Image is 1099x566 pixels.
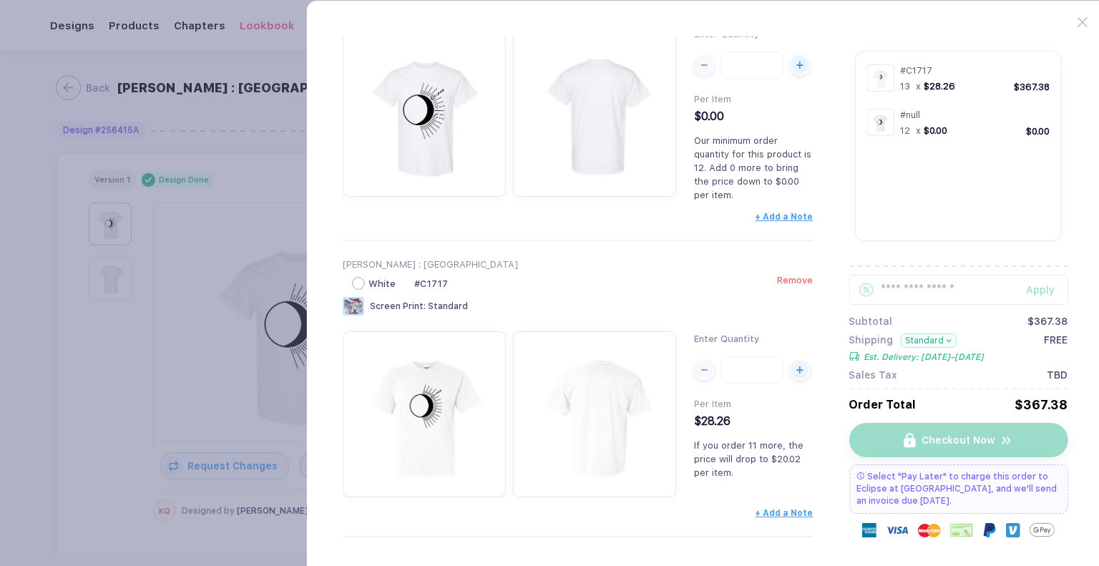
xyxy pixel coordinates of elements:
[924,125,947,136] span: $0.00
[862,523,876,537] img: express
[694,414,731,428] span: $28.26
[350,338,499,487] img: 1695224385808qczsn_nt_front.png
[870,112,892,133] img: 1695233990937qzvwf_nt_front.png
[520,38,669,187] img: 1695233990937cewfg_nt_back.png
[924,81,955,92] span: $28.26
[918,519,941,542] img: master-card
[755,508,813,518] button: + Add a Note
[414,278,448,289] span: # C1717
[694,135,811,200] span: Our minimum order quantity for this product is 12. Add 0 more to bring the price down to $0.00 pe...
[1047,369,1068,381] span: TBD
[694,399,731,409] span: Per Item
[900,81,910,92] span: 13
[428,301,468,311] span: Standard
[950,523,973,537] img: cheque
[755,212,813,222] button: + Add a Note
[350,38,499,187] img: 1695233990937qzvwf_nt_front.png
[900,65,932,76] span: # C1717
[900,333,957,348] button: Standard
[849,316,892,327] span: Subtotal
[849,334,893,348] span: Shipping
[694,333,759,344] span: Enter Quantity
[900,125,910,136] span: 12
[900,109,920,120] span: # null
[870,67,892,89] img: 1695224385808qczsn_nt_front.png
[856,472,864,479] img: pay later
[343,297,364,316] img: Screen Print
[343,259,814,270] div: [PERSON_NAME] : [GEOGRAPHIC_DATA]
[1026,284,1068,296] div: Apply
[694,109,724,123] span: $0.00
[849,464,1068,514] div: Select "Pay Later" to charge this order to Eclipse at [GEOGRAPHIC_DATA], and we'll send an invoic...
[849,369,897,381] span: Sales Tax
[982,523,997,537] img: Paypal
[886,519,909,542] img: visa
[1006,523,1020,537] img: Venmo
[520,338,669,487] img: 1695224385808loduc_nt_back.png
[916,81,921,92] span: x
[1014,82,1050,92] div: $367.38
[1044,334,1068,362] span: FREE
[849,398,916,411] span: Order Total
[1027,316,1068,327] div: $367.38
[1015,397,1068,412] div: $367.38
[368,278,396,289] span: White
[370,301,426,311] span: Screen Print :
[1008,275,1068,305] button: Apply
[1030,517,1055,542] img: GPay
[777,275,813,286] button: Remove
[916,125,921,136] span: x
[864,352,984,362] span: Est. Delivery: [DATE]–[DATE]
[694,94,731,104] span: Per Item
[1026,126,1050,137] div: $0.00
[694,440,804,478] span: If you order 11 more, the price will drop to $20.02 per item.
